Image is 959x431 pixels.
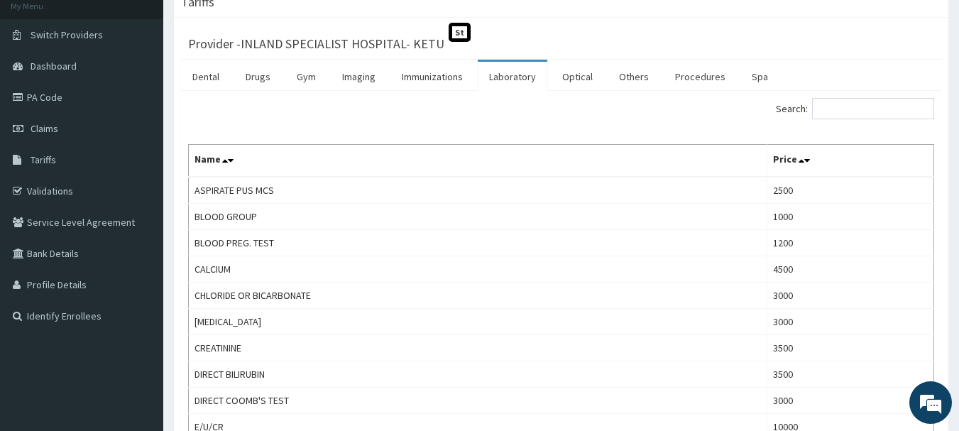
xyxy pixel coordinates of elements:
td: 3500 [767,361,934,388]
a: Imaging [331,62,387,92]
td: CALCIUM [189,256,767,283]
div: Minimize live chat window [233,7,267,41]
label: Search: [776,98,934,119]
td: 1000 [767,204,934,230]
a: Gym [285,62,327,92]
a: Spa [740,62,779,92]
span: Dashboard [31,60,77,72]
td: 2500 [767,177,934,204]
img: d_794563401_company_1708531726252_794563401 [26,71,57,107]
td: 3000 [767,388,934,414]
span: We're online! [82,126,196,270]
td: BLOOD GROUP [189,204,767,230]
td: BLOOD PREG. TEST [189,230,767,256]
span: Tariffs [31,153,56,166]
td: 3500 [767,335,934,361]
a: Laboratory [478,62,547,92]
a: Optical [551,62,604,92]
td: 1200 [767,230,934,256]
a: Procedures [664,62,737,92]
span: St [449,23,471,42]
a: Dental [181,62,231,92]
a: Others [608,62,660,92]
textarea: Type your message and hit 'Enter' [7,283,270,333]
span: Claims [31,122,58,135]
td: 3000 [767,309,934,335]
td: 3000 [767,283,934,309]
input: Search: [812,98,934,119]
td: DIRECT COOMB'S TEST [189,388,767,414]
td: CREATININE [189,335,767,361]
span: Switch Providers [31,28,103,41]
td: [MEDICAL_DATA] [189,309,767,335]
h3: Provider - INLAND SPECIALIST HOSPITAL- KETU [188,38,444,50]
td: 4500 [767,256,934,283]
a: Drugs [234,62,282,92]
th: Name [189,145,767,178]
div: Chat with us now [74,80,239,98]
td: ASPIRATE PUS MCS [189,177,767,204]
td: DIRECT BILIRUBIN [189,361,767,388]
td: CHLORIDE OR BICARBONATE [189,283,767,309]
a: Immunizations [390,62,474,92]
th: Price [767,145,934,178]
